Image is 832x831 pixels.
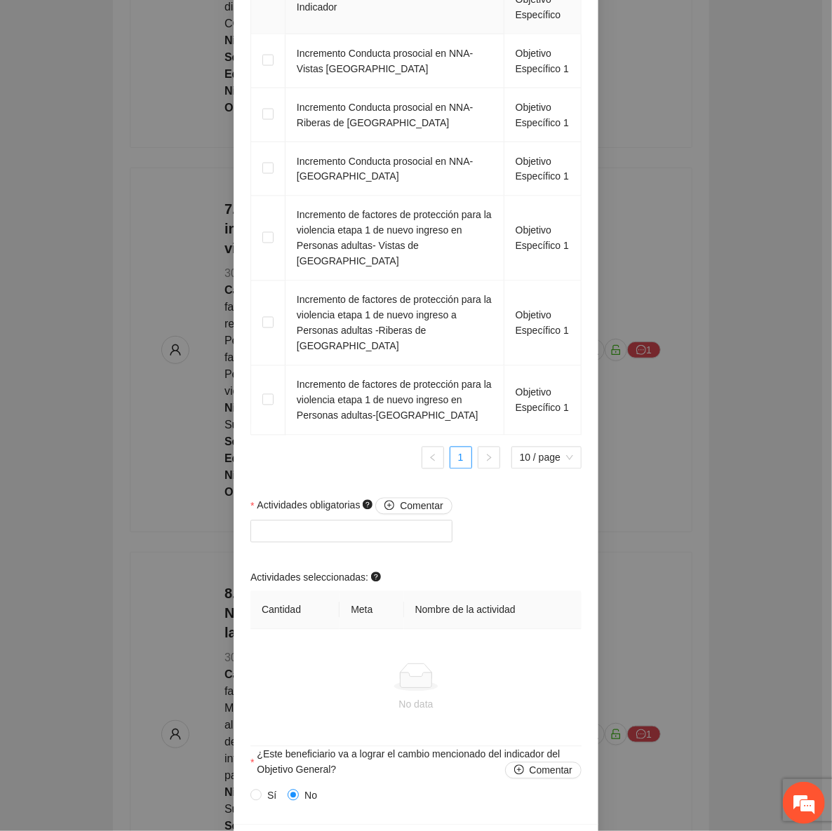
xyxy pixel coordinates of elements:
[404,591,582,630] th: Nombre de la actividad
[504,34,582,88] td: Objetivo Específico 1
[257,498,452,515] span: Actividades obligatorias
[230,7,264,41] div: Minimizar ventana de chat en vivo
[73,72,236,90] div: Chatee con nosotros ahora
[262,697,570,712] div: No data
[504,196,582,281] td: Objetivo Específico 1
[504,142,582,196] td: Objetivo Específico 1
[286,142,504,196] td: Incremento Conducta prosocial en NNA-[GEOGRAPHIC_DATA]
[504,366,582,435] td: Objetivo Específico 1
[363,500,373,510] span: question-circle
[422,447,444,469] button: left
[81,187,194,329] span: Estamos en línea.
[299,788,323,804] span: No
[400,499,443,514] span: Comentar
[250,591,340,630] th: Cantidad
[286,88,504,142] td: Incremento Conducta prosocial en NNA- Riberas de [GEOGRAPHIC_DATA]
[450,447,472,469] li: 1
[262,788,282,804] span: Sí
[340,591,403,630] th: Meta
[429,454,437,462] span: left
[422,447,444,469] li: Previous Page
[257,747,582,779] span: ¿Este beneficiario va a lograr el cambio mencionado del indicador del Objetivo General?
[371,572,381,582] span: question-circle
[286,34,504,88] td: Incremento Conducta prosocial en NNA- Vistas [GEOGRAPHIC_DATA]
[511,447,582,469] div: Page Size
[485,454,493,462] span: right
[478,447,500,469] button: right
[375,498,452,515] button: Actividades obligatorias question-circle
[504,88,582,142] td: Objetivo Específico 1
[384,501,394,512] span: plus-circle
[478,447,500,469] li: Next Page
[514,765,524,776] span: plus-circle
[7,383,267,432] textarea: Escriba su mensaje y pulse “Intro”
[520,447,573,468] span: 10 / page
[250,570,384,586] span: Actividades seleccionadas:
[450,447,471,468] a: 1
[286,196,504,281] td: Incremento de factores de protección para la violencia etapa 1 de nuevo ingreso en Personas adult...
[504,281,582,366] td: Objetivo Específico 1
[530,763,572,778] span: Comentar
[505,762,582,779] button: ¿Este beneficiario va a lograr el cambio mencionado del indicador del Objetivo General?
[286,366,504,435] td: Incremento de factores de protección para la violencia etapa 1 de nuevo ingreso en Personas adult...
[286,281,504,366] td: Incremento de factores de protección para la violencia etapa 1 de nuevo ingreso a Personas adulta...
